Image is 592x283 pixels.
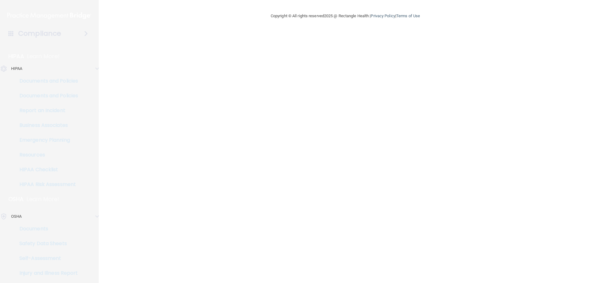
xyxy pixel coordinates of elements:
p: Injury and Illness Report [4,270,88,276]
p: Emergency Planning [4,137,88,143]
p: HIPAA Checklist [4,167,88,173]
p: Learn More! [27,53,60,60]
p: OSHA [11,213,22,220]
a: Privacy Policy [371,14,395,18]
img: PMB logo [7,10,91,22]
p: HIPAA [8,53,24,60]
p: Report an Incident [4,107,88,114]
p: Business Associates [4,122,88,128]
div: Copyright © All rights reserved 2025 @ Rectangle Health | | [233,6,458,26]
p: Self-Assessment [4,255,88,261]
p: Learn More! [27,196,60,203]
p: OSHA [8,196,24,203]
a: Terms of Use [396,14,420,18]
p: HIPAA [11,65,23,72]
p: Documents [4,226,88,232]
p: Documents and Policies [4,78,88,84]
h4: Compliance [18,29,61,38]
p: Resources [4,152,88,158]
p: Documents and Policies [4,93,88,99]
p: Safety Data Sheets [4,241,88,247]
p: HIPAA Risk Assessment [4,181,88,188]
